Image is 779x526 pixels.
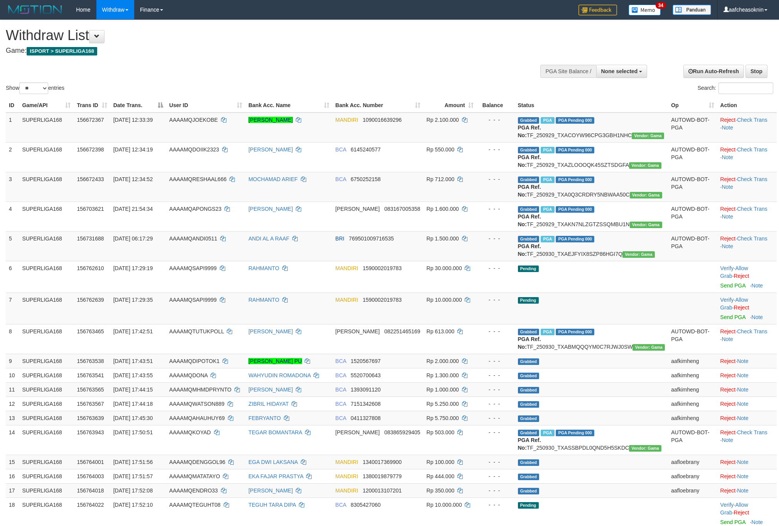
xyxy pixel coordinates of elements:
[752,282,763,289] a: Note
[541,117,554,124] span: Marked by aafsengchandara
[351,146,381,153] span: Copy 6145240577 to clipboard
[248,176,298,182] a: MOCHAMAD ARIEF
[720,297,748,311] a: Allow Grab
[480,328,512,335] div: - - -
[363,297,401,303] span: Copy 1590002019783 to clipboard
[480,429,512,436] div: - - -
[77,265,104,271] span: 156762610
[480,414,512,422] div: - - -
[722,336,733,342] a: Note
[336,235,344,242] span: BRI
[77,117,104,123] span: 156672367
[515,142,668,172] td: TF_250929_TXAZLOOOQK45SZTSDGFA
[19,368,74,382] td: SUPERLIGA168
[248,117,293,123] a: [PERSON_NAME]
[668,172,717,202] td: AUTOWD-BOT-PGA
[541,430,554,436] span: Marked by aafsoumeymey
[6,261,19,292] td: 6
[248,235,289,242] a: ANDI AL A RAAF
[668,202,717,231] td: AUTOWD-BOT-PGA
[6,368,19,382] td: 10
[737,146,767,153] a: Check Trans
[656,2,666,9] span: 34
[720,372,736,378] a: Reject
[77,358,104,364] span: 156763538
[19,172,74,202] td: SUPERLIGA168
[427,372,459,378] span: Rp 1.300.000
[541,236,554,242] span: Marked by aafromsomean
[384,328,420,334] span: Copy 082251465169 to clipboard
[752,314,763,320] a: Note
[6,98,19,113] th: ID
[351,415,381,421] span: Copy 0411327808 to clipboard
[720,314,745,320] a: Send PGA
[518,415,540,422] span: Grabbed
[19,324,74,354] td: SUPERLIGA168
[720,265,734,271] a: Verify
[248,146,293,153] a: [PERSON_NAME]
[668,397,717,411] td: aafkimheng
[720,206,736,212] a: Reject
[248,473,303,479] a: EKA FAJAR PRASTYA
[668,324,717,354] td: AUTOWD-BOT-PGA
[717,142,777,172] td: · ·
[19,231,74,261] td: SUPERLIGA168
[19,292,74,324] td: SUPERLIGA168
[717,231,777,261] td: · ·
[336,387,346,393] span: BCA
[77,328,104,334] span: 156763465
[6,82,64,94] label: Show entries
[77,372,104,378] span: 156763541
[541,147,554,153] span: Marked by aafsoycanthlai
[717,98,777,113] th: Action
[737,176,767,182] a: Check Trans
[113,206,153,212] span: [DATE] 21:54:34
[248,401,288,407] a: ZIBRIL HIDAYAT
[6,425,19,455] td: 14
[722,437,733,443] a: Note
[351,372,381,378] span: Copy 5520700643 to clipboard
[77,146,104,153] span: 156672398
[19,425,74,455] td: SUPERLIGA168
[248,206,293,212] a: [PERSON_NAME]
[720,282,745,289] a: Send PGA
[720,401,736,407] a: Reject
[720,176,736,182] a: Reject
[720,265,748,279] a: Allow Grab
[556,329,594,335] span: PGA Pending
[518,206,540,213] span: Grabbed
[248,429,302,435] a: TEGAR BOMANTARA
[248,502,296,508] a: TEGUH TARA DIPA
[169,401,224,407] span: AAAAMQWATSON889
[6,382,19,397] td: 11
[720,429,736,435] a: Reject
[717,292,777,324] td: · ·
[336,415,346,421] span: BCA
[384,429,420,435] span: Copy 083865929405 to clipboard
[515,324,668,354] td: TF_250930_TXABMQQQYM0C7RJWJ0SW
[336,429,380,435] span: [PERSON_NAME]
[578,5,617,15] img: Feedback.jpg
[737,401,749,407] a: Note
[113,415,153,421] span: [DATE] 17:45:30
[720,473,736,479] a: Reject
[248,487,293,494] a: [PERSON_NAME]
[737,473,749,479] a: Note
[720,146,736,153] a: Reject
[19,142,74,172] td: SUPERLIGA168
[668,142,717,172] td: AUTOWD-BOT-PGA
[717,202,777,231] td: · ·
[477,98,515,113] th: Balance
[480,235,512,242] div: - - -
[336,176,346,182] span: BCA
[77,387,104,393] span: 156763565
[6,4,64,15] img: MOTION_logo.png
[351,358,381,364] span: Copy 1520567697 to clipboard
[518,154,541,168] b: PGA Ref. No:
[427,206,459,212] span: Rp 1.600.000
[77,401,104,407] span: 156763567
[6,397,19,411] td: 12
[6,231,19,261] td: 5
[722,124,733,131] a: Note
[169,358,219,364] span: AAAAMQDIPOTOK1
